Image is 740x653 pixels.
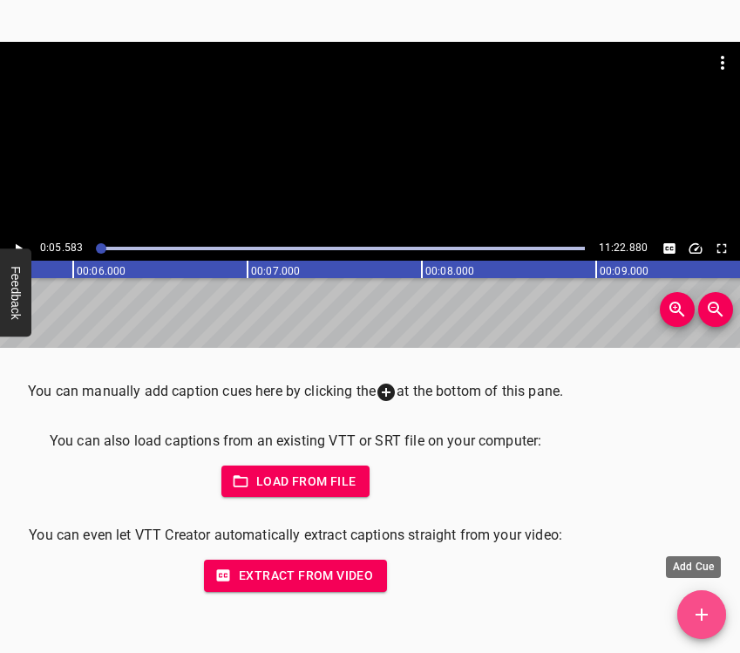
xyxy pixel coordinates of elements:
div: Playback Speed [684,237,707,260]
text: 00:09.000 [600,265,648,277]
div: Toggle Full Screen [710,237,733,260]
p: You can manually add caption cues here by clicking the at the bottom of this pane. [28,381,563,403]
button: Extract from video [204,560,387,592]
button: Add Cue [677,590,726,639]
button: Play/Pause [7,237,30,260]
button: Load from file [221,466,370,498]
text: 00:07.000 [251,265,300,277]
button: Zoom In [660,292,695,327]
text: 00:06.000 [77,265,126,277]
text: 00:08.000 [425,265,474,277]
p: You can even let VTT Creator automatically extract captions straight from your video: [28,525,563,546]
span: Extract from video [218,565,373,587]
button: Change Playback Speed [684,237,707,260]
button: Zoom Out [698,292,733,327]
p: You can also load captions from an existing VTT or SRT file on your computer: [28,431,563,452]
button: Toggle fullscreen [710,237,733,260]
button: Toggle captions [658,237,681,260]
span: Load from file [235,471,356,493]
div: Hide/Show Captions [658,237,681,260]
span: Video Duration [599,241,648,254]
div: Play progress [97,247,584,250]
span: 0:05.583 [40,241,83,254]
